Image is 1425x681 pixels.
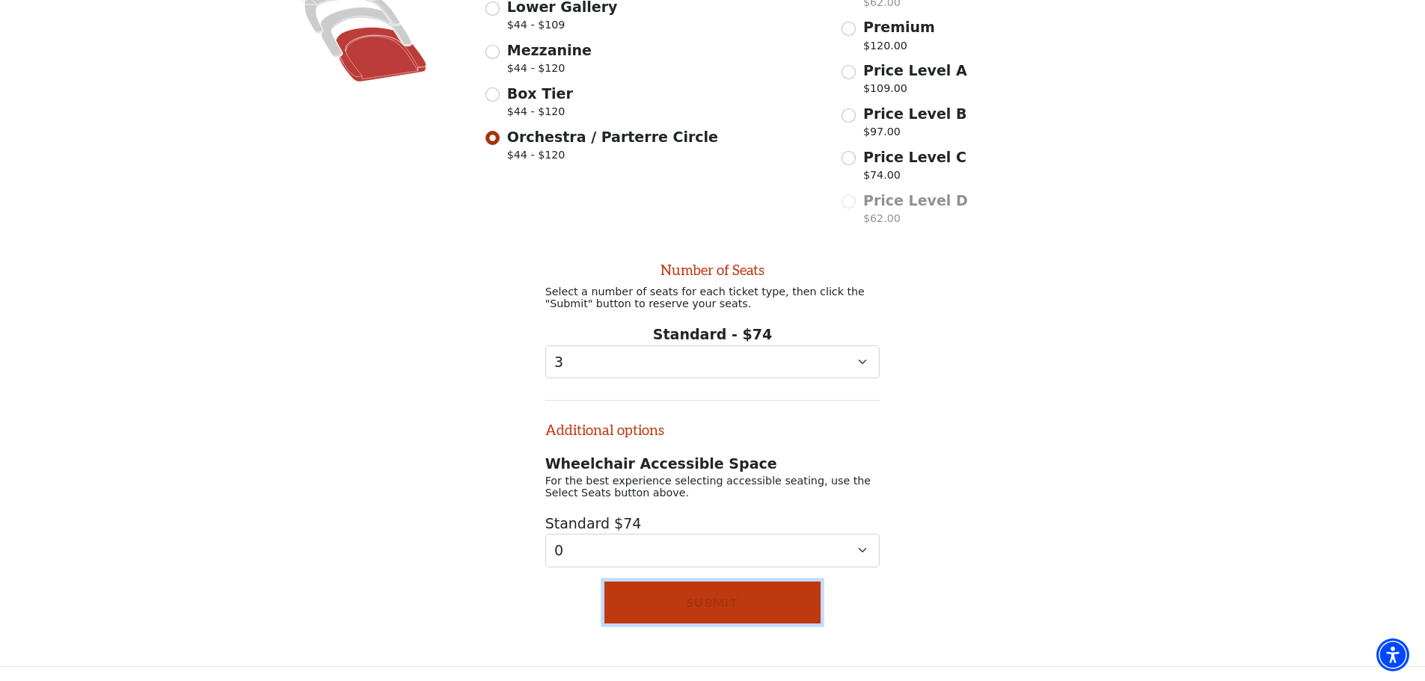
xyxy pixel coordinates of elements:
p: $109.00 [863,81,967,101]
input: Price Level A [842,65,856,79]
h2: Number of Seats [545,262,880,279]
input: Price Level C [842,151,856,165]
span: Premium [863,19,935,35]
h2: Additional options [545,400,880,439]
span: Price Level D [863,192,968,209]
div: Standard $74 [545,513,880,567]
span: $44 - $120 [507,147,718,167]
p: $120.00 [863,38,935,58]
span: Price Level B [863,105,966,122]
p: Select a number of seats for each ticket type, then click the "Submit" button to reserve your seats. [545,286,880,309]
input: Premium [842,22,856,36]
input: Price Level B [842,108,856,123]
span: Mezzanine [507,42,592,58]
select: Select quantity for Standard [545,345,880,379]
span: Wheelchair Accessible Space [545,455,777,472]
div: Standard - $74 [545,324,880,378]
span: Price Level C [863,149,966,165]
button: Submit [604,582,821,623]
span: Orchestra / Parterre Circle [507,129,718,145]
span: $44 - $120 [507,104,573,124]
span: Price Level A [863,62,967,78]
p: $62.00 [863,211,968,231]
span: $44 - $120 [507,61,592,81]
select: Select quantity for Standard [545,534,880,567]
span: $44 - $109 [507,17,618,37]
p: $74.00 [863,167,966,188]
p: $97.00 [863,124,966,144]
span: Box Tier [507,85,573,102]
p: For the best experience selecting accessible seating, use the Select Seats button above. [545,475,880,499]
div: Accessibility Menu [1376,638,1409,671]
